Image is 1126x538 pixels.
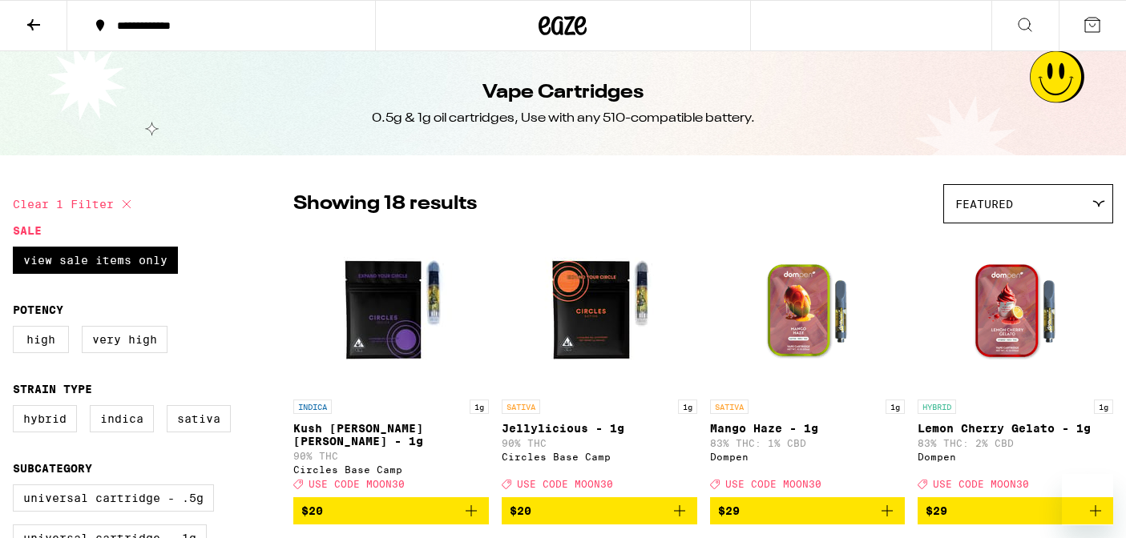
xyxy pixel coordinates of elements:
[82,326,167,353] label: Very High
[710,452,906,462] div: Dompen
[13,462,92,475] legend: Subcategory
[918,438,1113,448] p: 83% THC: 2% CBD
[293,231,489,497] a: Open page for Kush Berry Bliss - 1g from Circles Base Camp
[293,399,332,414] p: INDICA
[933,479,1029,489] span: USE CODE MOON30
[13,484,214,512] label: Universal Cartridge - .5g
[90,405,154,432] label: Indica
[918,422,1113,435] p: Lemon Cherry Gelato - 1g
[517,479,613,489] span: USE CODE MOON30
[725,479,821,489] span: USE CODE MOON30
[1094,399,1113,414] p: 1g
[710,497,906,524] button: Add to bag
[13,383,92,395] legend: Strain Type
[886,399,905,414] p: 1g
[502,422,697,435] p: Jellylicious - 1g
[918,452,1113,462] div: Dompen
[955,198,1013,211] span: Featured
[502,497,697,524] button: Add to bag
[710,438,906,448] p: 83% THC: 1% CBD
[13,303,63,316] legend: Potency
[293,497,489,524] button: Add to bag
[710,422,906,435] p: Mango Haze - 1g
[372,110,755,127] div: 0.5g & 1g oil cartridges, Use with any 510-compatible battery.
[678,399,697,414] p: 1g
[13,247,178,274] label: View Sale Items Only
[13,224,42,237] legend: Sale
[293,191,477,218] p: Showing 18 results
[293,451,489,461] p: 90% THC
[519,231,680,391] img: Circles Base Camp - Jellylicious - 1g
[718,504,740,517] span: $29
[502,452,697,462] div: Circles Base Camp
[918,231,1113,497] a: Open page for Lemon Cherry Gelato - 1g from Dompen
[13,326,69,353] label: High
[502,399,540,414] p: SATIVA
[301,504,323,517] span: $20
[926,504,947,517] span: $29
[13,405,77,432] label: Hybrid
[710,231,906,497] a: Open page for Mango Haze - 1g from Dompen
[935,231,1096,391] img: Dompen - Lemon Cherry Gelato - 1g
[502,231,697,497] a: Open page for Jellylicious - 1g from Circles Base Camp
[309,479,405,489] span: USE CODE MOON30
[167,405,231,432] label: Sativa
[470,399,489,414] p: 1g
[918,399,956,414] p: HYBRID
[727,231,887,391] img: Dompen - Mango Haze - 1g
[510,504,531,517] span: $20
[311,231,471,391] img: Circles Base Camp - Kush Berry Bliss - 1g
[918,497,1113,524] button: Add to bag
[502,438,697,448] p: 90% THC
[1062,474,1113,525] iframe: Button to launch messaging window
[13,184,136,224] button: Clear 1 filter
[482,79,644,106] h1: Vape Cartridges
[710,399,749,414] p: SATIVA
[293,464,489,475] div: Circles Base Camp
[293,422,489,448] p: Kush [PERSON_NAME] [PERSON_NAME] - 1g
